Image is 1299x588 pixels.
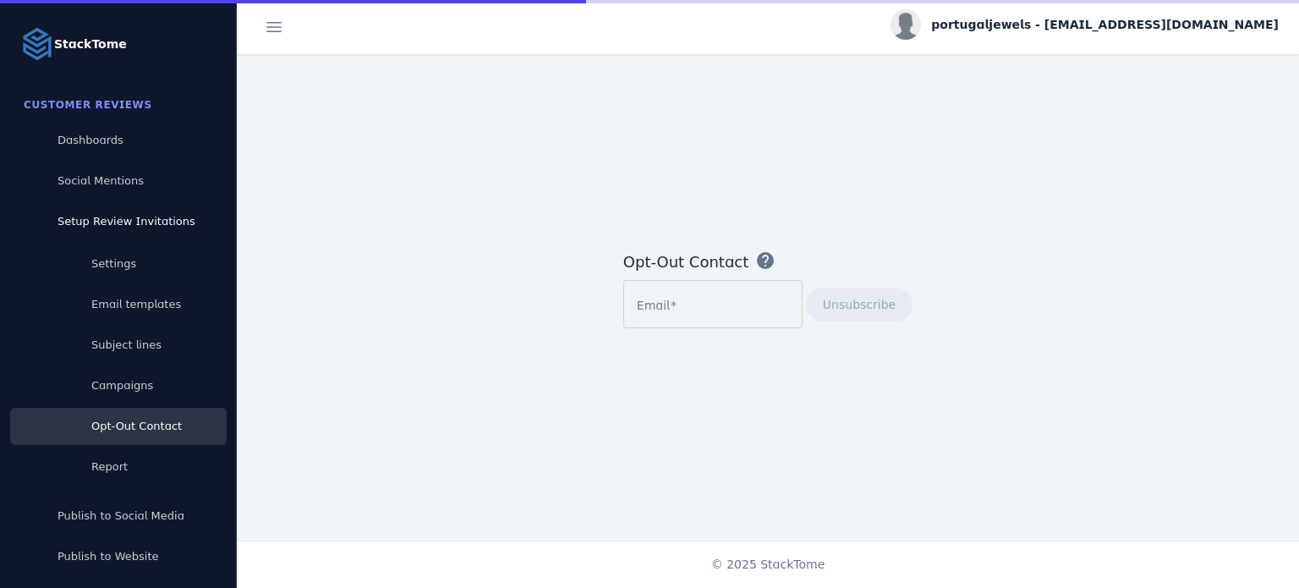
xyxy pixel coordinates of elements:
[24,99,152,111] span: Customer Reviews
[58,174,144,187] span: Social Mentions
[54,36,127,53] strong: StackTome
[58,550,158,563] span: Publish to Website
[10,286,227,323] a: Email templates
[10,245,227,283] a: Settings
[10,327,227,364] a: Subject lines
[10,538,227,575] a: Publish to Website
[891,9,921,40] img: profile.jpg
[91,298,181,310] span: Email templates
[711,556,825,574] span: © 2025 StackTome
[755,250,776,271] mat-icon: help
[20,27,54,61] img: Logo image
[58,509,184,522] span: Publish to Social Media
[91,338,162,351] span: Subject lines
[10,497,227,535] a: Publish to Social Media
[91,460,128,473] span: Report
[91,379,153,392] span: Campaigns
[10,448,227,486] a: Report
[10,367,227,404] a: Campaigns
[91,420,182,432] span: Opt-Out Contact
[891,9,1279,40] button: portugaljewels - [EMAIL_ADDRESS][DOMAIN_NAME]
[10,408,227,445] a: Opt-Out Contact
[637,299,670,312] mat-label: Email
[58,215,195,228] span: Setup Review Invitations
[91,257,136,270] span: Settings
[931,16,1279,34] span: portugaljewels - [EMAIL_ADDRESS][DOMAIN_NAME]
[58,134,123,146] span: Dashboards
[623,250,748,273] div: Opt-Out Contact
